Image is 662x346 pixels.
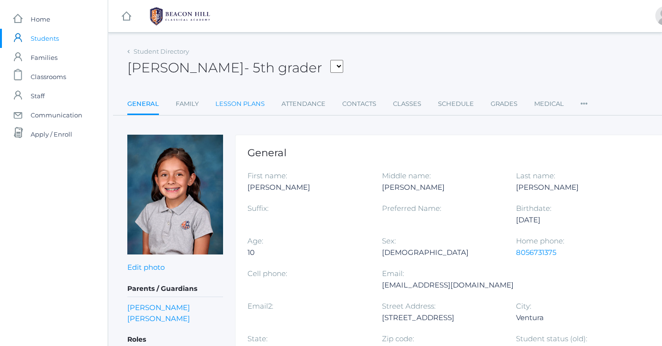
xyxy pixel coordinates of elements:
img: 1_BHCALogos-05.png [144,4,216,28]
div: [PERSON_NAME] [382,182,502,193]
span: Communication [31,105,82,125]
label: Cell phone: [247,269,287,278]
label: First name: [247,171,287,180]
label: Suffix: [247,204,269,213]
h5: Parents / Guardians [127,281,223,297]
label: Home phone: [516,236,564,245]
label: Birthdate: [516,204,551,213]
a: General [127,94,159,115]
a: Medical [534,94,564,114]
span: Home [31,10,50,29]
a: 8056731375 [516,248,556,257]
h2: [PERSON_NAME] [127,60,343,75]
label: Student status (old): [516,334,587,343]
div: [DATE] [516,214,636,226]
span: Staff [31,86,45,105]
a: Schedule [438,94,474,114]
a: Edit photo [127,263,165,272]
span: Apply / Enroll [31,125,72,144]
label: State: [247,334,268,343]
a: [PERSON_NAME] [127,313,190,324]
div: [STREET_ADDRESS] [382,312,502,323]
label: Middle name: [382,171,431,180]
span: - 5th grader [244,59,322,76]
label: Preferred Name: [382,204,441,213]
label: Age: [247,236,263,245]
label: Street Address: [382,301,436,311]
span: Families [31,48,57,67]
label: City: [516,301,531,311]
a: Attendance [281,94,325,114]
div: Ventura [516,312,636,323]
a: Student Directory [134,47,189,55]
h1: General [247,147,651,158]
label: Zip code: [382,334,414,343]
label: Email: [382,269,404,278]
span: Classrooms [31,67,66,86]
label: Sex: [382,236,396,245]
div: [DEMOGRAPHIC_DATA] [382,247,502,258]
label: Email2: [247,301,273,311]
a: Classes [393,94,421,114]
a: [PERSON_NAME] [127,302,190,313]
a: Contacts [342,94,376,114]
img: Esperanza Ewing [127,135,223,254]
div: [PERSON_NAME] [247,182,368,193]
div: [PERSON_NAME] [516,182,636,193]
span: Students [31,29,59,48]
div: [EMAIL_ADDRESS][DOMAIN_NAME] [382,279,514,291]
label: Last name: [516,171,555,180]
div: 10 [247,247,368,258]
a: Lesson Plans [215,94,265,114]
a: Grades [491,94,517,114]
a: Family [176,94,199,114]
